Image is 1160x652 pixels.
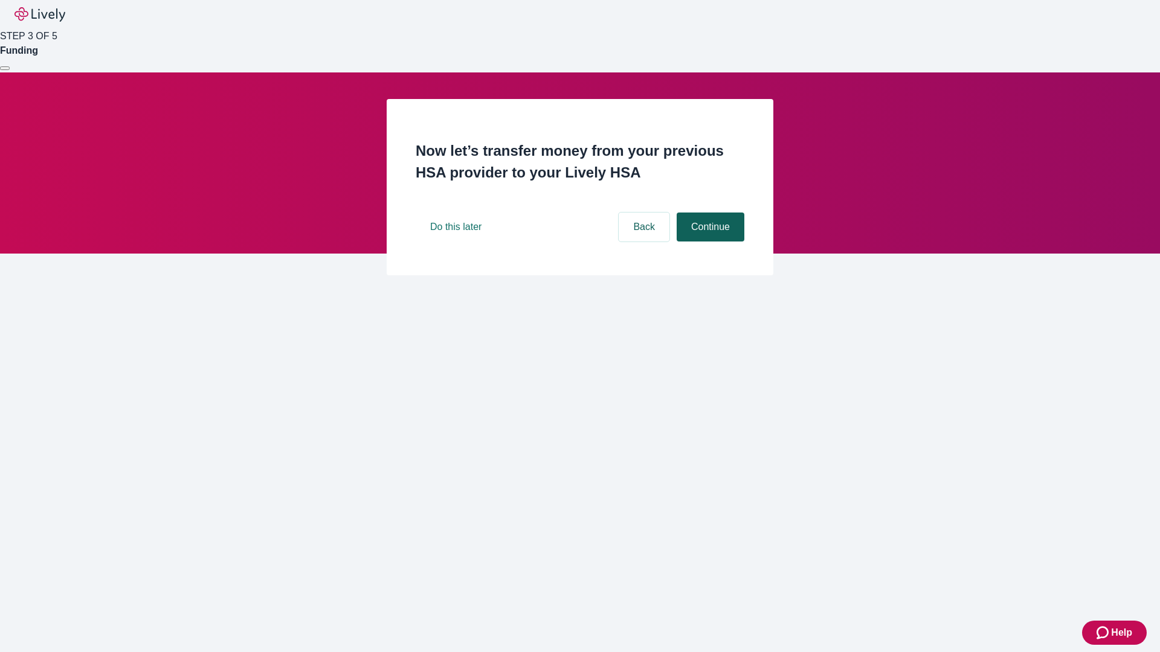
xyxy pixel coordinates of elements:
[416,213,496,241] button: Do this later
[619,213,669,241] button: Back
[416,140,744,184] h2: Now let’s transfer money from your previous HSA provider to your Lively HSA
[1097,625,1111,640] svg: Zendesk support icon
[1111,625,1132,640] span: Help
[14,7,65,22] img: Lively
[677,213,744,241] button: Continue
[1082,621,1147,645] button: Zendesk support iconHelp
